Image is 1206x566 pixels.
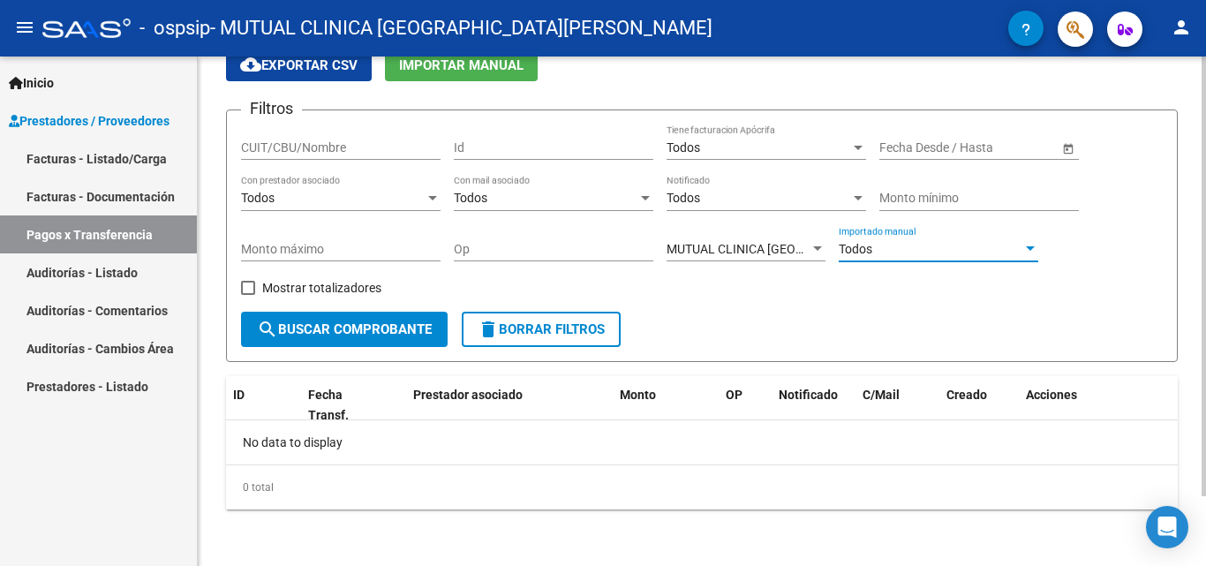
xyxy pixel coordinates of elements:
[779,388,838,402] span: Notificado
[613,376,719,434] datatable-header-cell: Monto
[1059,139,1077,157] button: Open calendar
[719,376,772,434] datatable-header-cell: OP
[226,420,1178,464] div: No data to display
[308,388,349,422] span: Fecha Transf.
[406,376,613,434] datatable-header-cell: Prestador asociado
[210,9,712,48] span: - MUTUAL CLINICA [GEOGRAPHIC_DATA][PERSON_NAME]
[262,277,381,298] span: Mostrar totalizadores
[257,319,278,340] mat-icon: search
[667,140,700,155] span: Todos
[241,312,448,347] button: Buscar Comprobante
[1171,17,1192,38] mat-icon: person
[839,242,872,256] span: Todos
[1019,376,1178,434] datatable-header-cell: Acciones
[413,388,523,402] span: Prestador asociado
[14,17,35,38] mat-icon: menu
[9,73,54,93] span: Inicio
[620,388,656,402] span: Monto
[399,57,524,73] span: Importar Manual
[385,49,538,81] button: Importar Manual
[1026,388,1077,402] span: Acciones
[856,376,939,434] datatable-header-cell: C/Mail
[946,388,987,402] span: Creado
[1146,506,1188,548] div: Open Intercom Messenger
[233,388,245,402] span: ID
[226,465,1178,509] div: 0 total
[301,376,381,434] datatable-header-cell: Fecha Transf.
[478,321,605,337] span: Borrar Filtros
[959,140,1045,155] input: Fecha fin
[9,111,170,131] span: Prestadores / Proveedores
[240,54,261,75] mat-icon: cloud_download
[226,49,372,81] button: Exportar CSV
[667,191,700,205] span: Todos
[772,376,856,434] datatable-header-cell: Notificado
[863,388,900,402] span: C/Mail
[478,319,499,340] mat-icon: delete
[240,57,358,73] span: Exportar CSV
[226,376,301,434] datatable-header-cell: ID
[939,376,1019,434] datatable-header-cell: Creado
[257,321,432,337] span: Buscar Comprobante
[241,191,275,205] span: Todos
[879,140,944,155] input: Fecha inicio
[462,312,621,347] button: Borrar Filtros
[454,191,487,205] span: Todos
[667,242,981,256] span: MUTUAL CLINICA [GEOGRAPHIC_DATA][PERSON_NAME]
[726,388,742,402] span: OP
[241,96,302,121] h3: Filtros
[139,9,210,48] span: - ospsip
